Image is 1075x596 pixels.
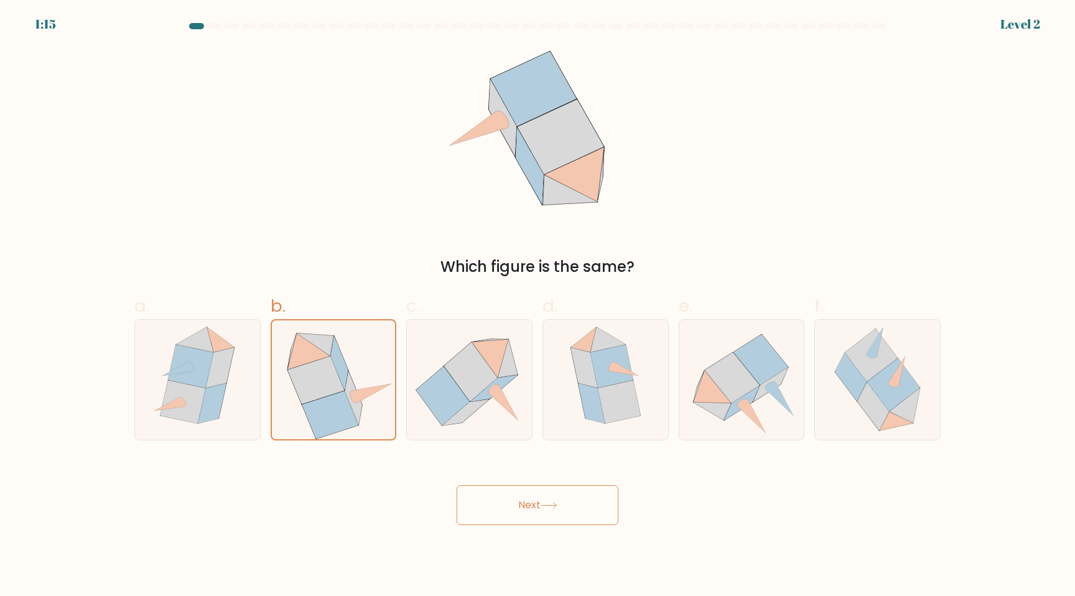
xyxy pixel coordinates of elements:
[679,294,692,318] span: e.
[134,294,149,318] span: a.
[457,485,618,525] button: Next
[35,15,56,34] div: 1:15
[542,294,557,318] span: d.
[406,294,420,318] span: c.
[271,294,286,318] span: b.
[1000,15,1040,34] div: Level 2
[814,294,823,318] span: f.
[142,256,933,278] div: Which figure is the same?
